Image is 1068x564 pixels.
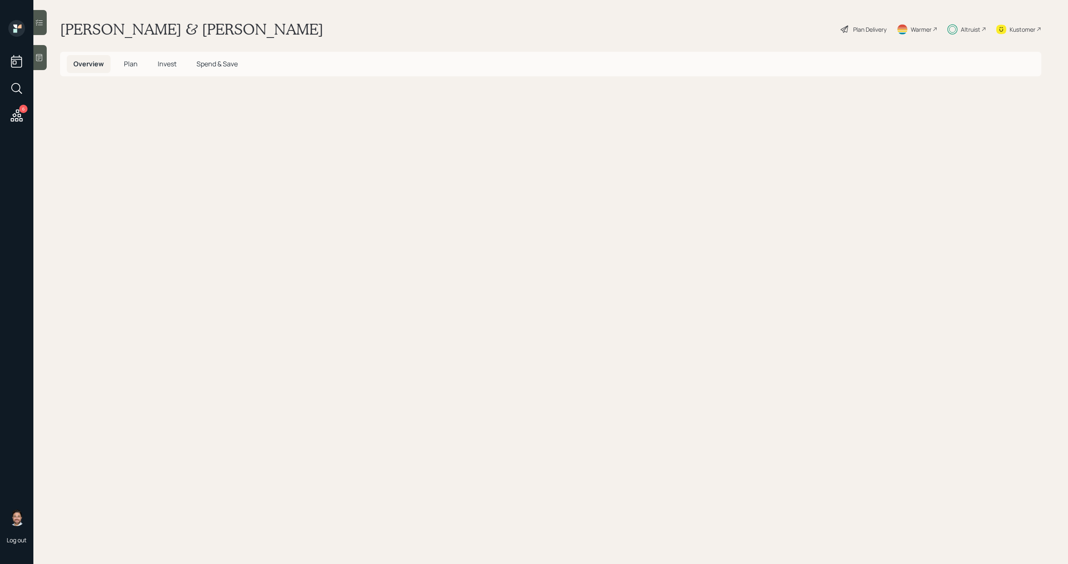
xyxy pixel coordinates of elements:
div: Kustomer [1010,25,1035,34]
div: 6 [19,105,28,113]
h1: [PERSON_NAME] & [PERSON_NAME] [60,20,323,38]
span: Overview [73,59,104,68]
img: michael-russo-headshot.png [8,509,25,526]
span: Invest [158,59,176,68]
div: Log out [7,536,27,544]
span: Spend & Save [196,59,238,68]
div: Altruist [961,25,980,34]
span: Plan [124,59,138,68]
div: Plan Delivery [853,25,887,34]
div: Warmer [911,25,932,34]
